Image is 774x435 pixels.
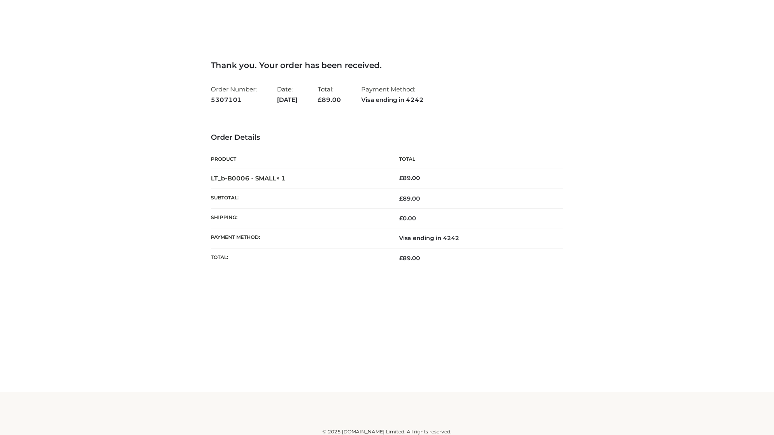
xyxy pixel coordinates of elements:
span: £ [399,215,403,222]
th: Product [211,150,387,168]
th: Payment method: [211,228,387,248]
span: £ [399,195,403,202]
th: Total [387,150,563,168]
h3: Order Details [211,133,563,142]
h3: Thank you. Your order has been received. [211,60,563,70]
th: Subtotal: [211,188,387,208]
strong: 5307101 [211,95,257,105]
strong: [DATE] [277,95,298,105]
span: 89.00 [318,96,341,104]
strong: LT_b-B0006 - SMALL [211,174,286,182]
td: Visa ending in 4242 [387,228,563,248]
strong: × 1 [276,174,286,182]
span: £ [399,255,403,262]
th: Total: [211,248,387,268]
li: Order Number: [211,82,257,107]
span: £ [399,174,403,182]
li: Total: [318,82,341,107]
li: Payment Method: [361,82,424,107]
th: Shipping: [211,209,387,228]
li: Date: [277,82,298,107]
bdi: 0.00 [399,215,416,222]
span: 89.00 [399,255,420,262]
bdi: 89.00 [399,174,420,182]
span: £ [318,96,322,104]
strong: Visa ending in 4242 [361,95,424,105]
span: 89.00 [399,195,420,202]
